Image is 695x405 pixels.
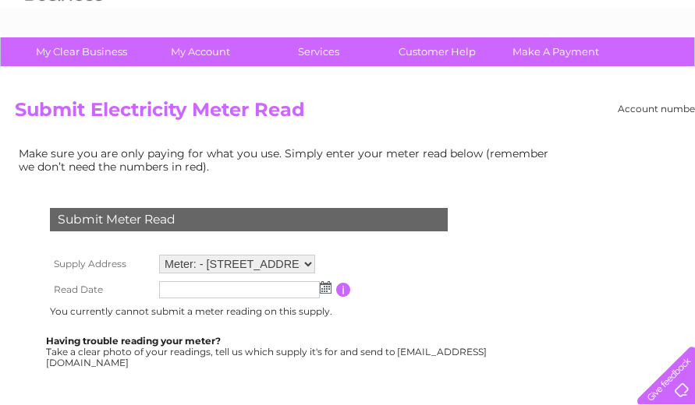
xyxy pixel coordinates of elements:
a: Water [420,66,450,78]
a: Make A Payment [491,37,620,66]
a: Blog [559,66,582,78]
input: Information [336,283,351,297]
td: You currently cannot submit a meter reading on this supply. [46,302,336,321]
div: Take a clear photo of your readings, tell us which supply it's for and send to [EMAIL_ADDRESS][DO... [46,336,489,368]
th: Supply Address [46,251,155,277]
img: ... [320,281,332,294]
a: Telecoms [503,66,550,78]
a: Energy [459,66,494,78]
a: Customer Help [373,37,502,66]
a: 0333 014 3131 [401,8,509,27]
a: Contact [591,66,629,78]
div: Submit Meter Read [50,208,448,231]
a: My Clear Business [17,37,146,66]
b: Having trouble reading your meter? [46,335,221,347]
th: Read Date [46,277,155,302]
a: My Account [136,37,264,66]
td: Make sure you are only paying for what you use. Simply enter your meter read below (remember we d... [15,143,561,176]
a: Log out [644,66,680,78]
img: logo.png [24,40,104,88]
a: Services [254,37,383,66]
